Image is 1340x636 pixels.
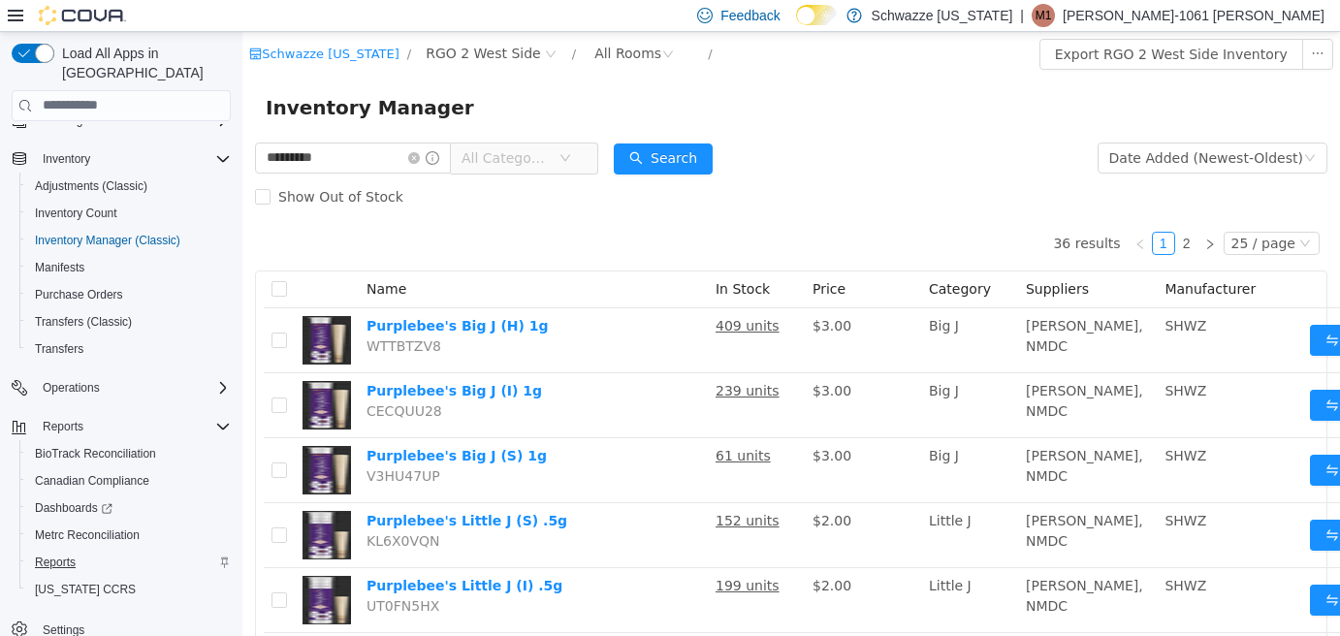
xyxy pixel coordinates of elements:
[27,551,83,574] a: Reports
[35,376,231,399] span: Operations
[27,229,188,252] a: Inventory Manager (Classic)
[19,227,239,254] button: Inventory Manager (Classic)
[473,351,537,366] u: 239 units
[27,175,155,198] a: Adjustments (Classic)
[570,351,609,366] span: $3.00
[35,582,136,597] span: [US_STATE] CCRS
[35,473,149,489] span: Canadian Compliance
[1057,206,1069,219] i: icon: down
[720,6,780,25] span: Feedback
[27,442,231,465] span: BioTrack Reconciliation
[19,522,239,549] button: Metrc Reconciliation
[19,467,239,494] button: Canadian Compliance
[922,286,964,302] span: SHWZ
[124,501,197,517] span: KL6X0VQN
[922,351,964,366] span: SHWZ
[933,200,956,223] li: 2
[19,494,239,522] a: Dashboards
[27,202,231,225] span: Inventory Count
[124,566,197,582] span: UT0FN5HX
[473,546,537,561] u: 199 units
[811,200,877,223] li: 36 results
[124,351,300,366] a: Purplebee's Big J (I) 1g
[1036,4,1052,27] span: M1
[796,25,797,26] span: Dark Mode
[956,200,979,223] li: Next Page
[7,15,157,29] a: icon: shopSchwazze [US_STATE]
[35,314,132,330] span: Transfers (Classic)
[35,555,76,570] span: Reports
[124,249,164,265] span: Name
[27,578,144,601] a: [US_STATE] CCRS
[35,500,112,516] span: Dashboards
[473,286,537,302] u: 409 units
[165,15,169,29] span: /
[922,481,964,496] span: SHWZ
[19,200,239,227] button: Inventory Count
[27,551,231,574] span: Reports
[27,283,231,306] span: Purchase Orders
[35,147,231,171] span: Inventory
[27,256,231,279] span: Manifests
[4,413,239,440] button: Reports
[124,306,199,322] span: WTTBTZV8
[60,414,109,462] img: Purplebee's Big J (S) 1g hero shot
[35,415,231,438] span: Reports
[219,116,307,136] span: All Categories
[473,249,527,265] span: In Stock
[909,200,933,223] li: 1
[19,254,239,281] button: Manifests
[27,337,231,361] span: Transfers
[124,436,198,452] span: V3HU47UP
[27,283,131,306] a: Purchase Orders
[124,546,320,561] a: Purplebee's Little J (I) .5g
[35,233,180,248] span: Inventory Manager (Classic)
[679,341,776,406] td: Big J
[27,496,120,520] a: Dashboards
[910,201,932,222] a: 1
[19,440,239,467] button: BioTrack Reconciliation
[43,419,83,434] span: Reports
[570,286,609,302] span: $3.00
[570,546,609,561] span: $2.00
[124,481,325,496] a: Purplebee's Little J (S) .5g
[872,4,1013,27] p: Schwazze [US_STATE]
[892,207,904,218] i: icon: left
[60,284,109,333] img: Purplebee's Big J (H) 1g hero shot
[4,374,239,401] button: Operations
[679,536,776,601] td: Little J
[35,527,140,543] span: Metrc Reconciliation
[35,260,84,275] span: Manifests
[19,576,239,603] button: [US_STATE] CCRS
[19,308,239,335] button: Transfers (Classic)
[60,349,109,397] img: Purplebee's Big J (I) 1g hero shot
[183,11,299,32] span: RGO 2 West Side
[27,524,231,547] span: Metrc Reconciliation
[23,60,243,91] span: Inventory Manager
[27,256,92,279] a: Manifests
[1032,4,1055,27] div: Martin-1061 Barela
[27,229,231,252] span: Inventory Manager (Classic)
[35,178,147,194] span: Adjustments (Classic)
[922,249,1013,265] span: Manufacturer
[317,120,329,134] i: icon: down
[570,481,609,496] span: $2.00
[352,7,419,36] div: All Rooms
[570,249,603,265] span: Price
[1068,553,1157,584] button: icon: swapMove
[27,202,125,225] a: Inventory Count
[43,151,90,167] span: Inventory
[465,15,469,29] span: /
[796,5,837,25] input: Dark Mode
[783,481,901,517] span: [PERSON_NAME], NMDC
[989,201,1053,222] div: 25 / page
[166,120,177,132] i: icon: close-circle
[27,442,164,465] a: BioTrack Reconciliation
[183,119,197,133] i: icon: info-circle
[783,546,901,582] span: [PERSON_NAME], NMDC
[371,111,470,143] button: icon: searchSearch
[27,175,231,198] span: Adjustments (Classic)
[679,406,776,471] td: Big J
[27,578,231,601] span: Washington CCRS
[27,337,91,361] a: Transfers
